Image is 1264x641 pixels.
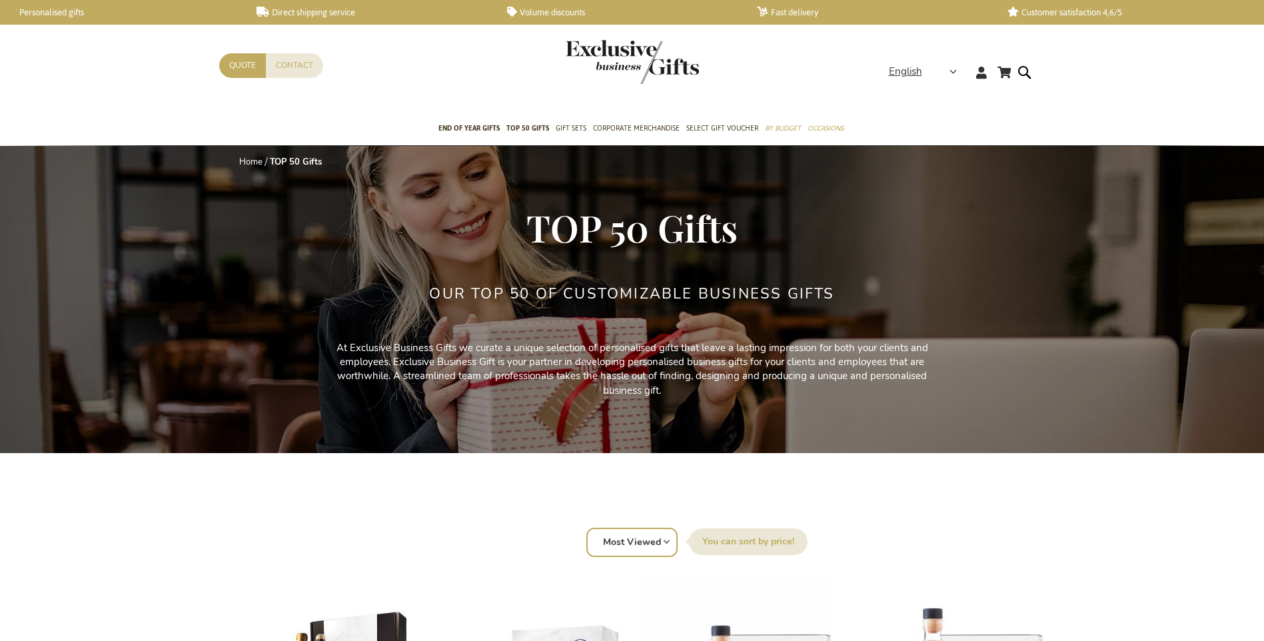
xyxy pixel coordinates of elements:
span: TOP 50 Gifts [506,121,549,135]
span: By Budget [765,121,801,135]
a: TOP 50 Gifts [506,113,549,146]
a: Occasions [808,113,844,146]
span: TOP 50 Gifts [526,203,738,252]
p: At Exclusive Business Gifts we curate a unique selection of personalised gifts that leave a lasti... [332,341,932,398]
a: Customer satisfaction 4,6/5 [1007,7,1236,18]
a: By Budget [765,113,801,146]
span: Select Gift Voucher [686,121,758,135]
a: Gift Sets [556,113,586,146]
a: Home [239,156,263,168]
a: Fast delivery [757,7,985,18]
span: Occasions [808,121,844,135]
a: Contact [266,53,323,78]
h2: Our TOP 50 of Customizable Business Gifts [429,286,834,302]
img: Exclusive Business gifts logo [566,40,699,84]
a: Quote [219,53,266,78]
a: Select Gift Voucher [686,113,758,146]
a: Direct shipping service [257,7,485,18]
label: Sort By [689,528,808,555]
a: store logo [566,40,632,84]
a: Corporate Merchandise [593,113,680,146]
span: Gift Sets [556,121,586,135]
strong: TOP 50 Gifts [270,156,322,168]
span: End of year gifts [438,121,500,135]
span: Corporate Merchandise [593,121,680,135]
a: End of year gifts [438,113,500,146]
a: Volume discounts [507,7,736,18]
span: English [889,64,922,79]
a: Personalised gifts [7,7,235,18]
